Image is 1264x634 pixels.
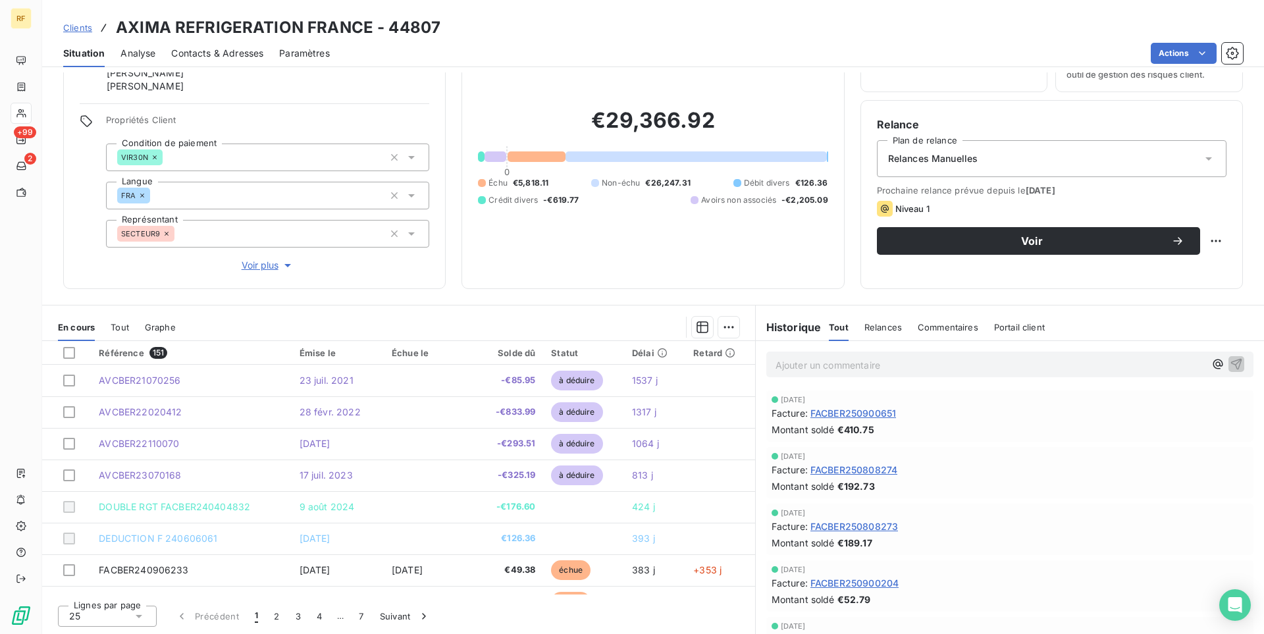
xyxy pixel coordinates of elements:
[772,423,835,436] span: Montant soldé
[300,533,330,544] span: [DATE]
[772,406,808,420] span: Facture :
[330,606,351,627] span: …
[483,469,536,482] span: -€325.19
[107,66,184,80] span: [PERSON_NAME]
[632,375,658,386] span: 1537 j
[116,16,440,40] h3: AXIMA REFRIGERATION FRANCE - 44807
[63,22,92,33] span: Clients
[795,177,828,189] span: €126.36
[488,194,538,206] span: Crédit divers
[837,536,872,550] span: €189.17
[693,348,747,358] div: Retard
[99,533,217,544] span: DEDUCTION F 240606061
[602,177,640,189] span: Non-échu
[1219,589,1251,621] div: Open Intercom Messenger
[877,117,1226,132] h6: Relance
[63,21,92,34] a: Clients
[174,228,185,240] input: Ajouter une valeur
[551,592,591,612] span: échue
[483,564,536,577] span: €49.38
[111,322,129,332] span: Tout
[744,177,790,189] span: Débit divers
[483,348,536,358] div: Solde dû
[242,259,294,272] span: Voir plus
[106,115,429,133] span: Propriétés Client
[810,406,896,420] span: FACBER250900651
[163,151,173,163] input: Ajouter une valeur
[483,500,536,514] span: -€176.60
[247,602,266,630] button: 1
[392,564,423,575] span: [DATE]
[829,322,849,332] span: Tout
[693,564,722,575] span: +353 j
[551,348,616,358] div: Statut
[632,564,655,575] span: 383 j
[781,509,806,517] span: [DATE]
[877,185,1226,196] span: Prochaine relance prévue depuis le
[478,107,828,147] h2: €29,366.92
[488,177,508,189] span: Échu
[645,177,691,189] span: €26,247.31
[864,322,902,332] span: Relances
[300,406,361,417] span: 28 févr. 2022
[69,610,80,623] span: 25
[1026,185,1055,196] span: [DATE]
[918,322,978,332] span: Commentaires
[483,374,536,387] span: -€85.95
[483,406,536,419] span: -€833.99
[300,375,354,386] span: 23 juil. 2021
[756,319,822,335] h6: Historique
[167,602,247,630] button: Précédent
[772,519,808,533] span: Facture :
[888,152,978,165] span: Relances Manuelles
[483,437,536,450] span: -€293.51
[632,438,659,449] span: 1064 j
[300,438,330,449] span: [DATE]
[781,194,828,206] span: -€2,205.09
[58,322,95,332] span: En cours
[632,501,655,512] span: 424 j
[551,465,602,485] span: à déduire
[551,434,602,454] span: à déduire
[149,347,167,359] span: 151
[551,402,602,422] span: à déduire
[266,602,287,630] button: 2
[300,469,353,481] span: 17 juil. 2023
[300,564,330,575] span: [DATE]
[99,564,188,575] span: FACBER240906233
[837,593,871,606] span: €52.79
[810,576,899,590] span: FACBER250900204
[145,322,176,332] span: Graphe
[150,190,161,201] input: Ajouter une valeur
[772,576,808,590] span: Facture :
[99,375,180,386] span: AVCBER21070256
[99,501,250,512] span: DOUBLE RGT FACBER240404832
[99,438,179,449] span: AVCBER22110070
[300,348,376,358] div: Émise le
[1151,43,1217,64] button: Actions
[513,177,548,189] span: €5,818.11
[632,533,655,544] span: 393 j
[772,593,835,606] span: Montant soldé
[392,348,467,358] div: Échue le
[837,479,875,493] span: €192.73
[781,622,806,630] span: [DATE]
[701,194,776,206] span: Avoirs non associés
[121,153,148,161] span: VIR30N
[121,230,160,238] span: SECTEUR9
[63,47,105,60] span: Situation
[99,469,181,481] span: AVCBER23070168
[632,406,656,417] span: 1317 j
[810,463,897,477] span: FACBER250808274
[504,167,510,177] span: 0
[99,347,283,359] div: Référence
[810,519,898,533] span: FACBER250808273
[351,602,371,630] button: 7
[895,203,930,214] span: Niveau 1
[309,602,330,630] button: 4
[255,610,258,623] span: 1
[300,501,355,512] span: 9 août 2024
[551,371,602,390] span: à déduire
[24,153,36,165] span: 2
[543,194,579,206] span: -€619.77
